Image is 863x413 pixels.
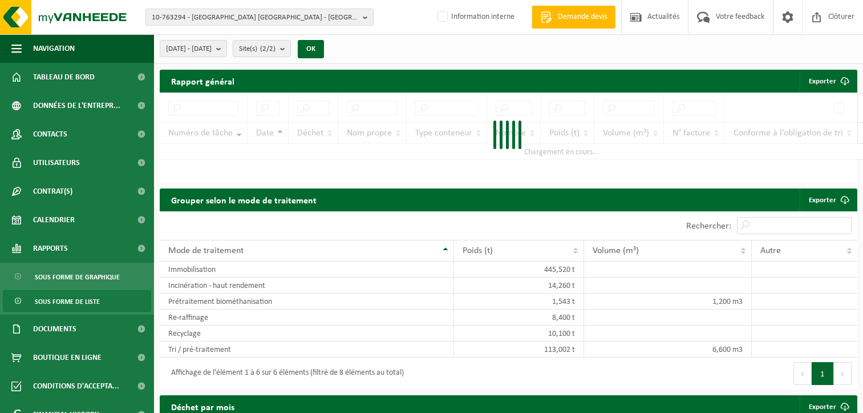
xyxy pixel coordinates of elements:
[33,315,76,343] span: Documents
[33,372,119,400] span: Conditions d'accepta...
[3,266,151,287] a: Sous forme de graphique
[584,342,752,358] td: 6,600 m3
[454,262,584,278] td: 445,520 t
[532,6,615,29] a: Demande devis
[145,9,374,26] button: 10-763294 - [GEOGRAPHIC_DATA] [GEOGRAPHIC_DATA] - [GEOGRAPHIC_DATA]
[233,40,291,57] button: Site(s)(2/2)
[152,9,358,26] span: 10-763294 - [GEOGRAPHIC_DATA] [GEOGRAPHIC_DATA] - [GEOGRAPHIC_DATA]
[33,149,80,177] span: Utilisateurs
[454,326,584,342] td: 10,100 t
[33,343,102,372] span: Boutique en ligne
[812,362,834,385] button: 1
[165,363,404,384] div: Affichage de l'élément 1 à 6 sur 6 éléments (filtré de 8 éléments au total)
[33,234,68,263] span: Rapports
[35,266,120,288] span: Sous forme de graphique
[33,177,72,206] span: Contrat(s)
[454,278,584,294] td: 14,260 t
[168,246,244,255] span: Mode de traitement
[760,246,781,255] span: Autre
[555,11,610,23] span: Demande devis
[593,246,639,255] span: Volume (m³)
[33,63,95,91] span: Tableau de bord
[160,189,328,211] h2: Grouper selon le mode de traitement
[834,362,852,385] button: Next
[160,342,454,358] td: Tri / pré-traitement
[800,189,856,211] a: Exporter
[160,326,454,342] td: Recyclage
[3,290,151,312] a: Sous forme de liste
[454,294,584,310] td: 1,543 t
[33,206,75,234] span: Calendrier
[454,310,584,326] td: 8,400 t
[33,34,75,63] span: Navigation
[160,70,246,93] h2: Rapport général
[793,362,812,385] button: Previous
[686,222,731,231] label: Rechercher:
[160,310,454,326] td: Re-raffinage
[454,342,584,358] td: 113,002 t
[435,9,514,26] label: Information interne
[800,70,856,93] button: Exporter
[166,41,212,58] span: [DATE] - [DATE]
[584,294,752,310] td: 1,200 m3
[239,41,275,58] span: Site(s)
[33,91,120,120] span: Données de l'entrepr...
[160,40,227,57] button: [DATE] - [DATE]
[33,120,67,149] span: Contacts
[35,291,100,312] span: Sous forme de liste
[160,262,454,278] td: Immobilisation
[160,278,454,294] td: Incinération - haut rendement
[260,45,275,53] count: (2/2)
[160,294,454,310] td: Prétraitement biométhanisation
[463,246,493,255] span: Poids (t)
[298,40,324,58] button: OK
